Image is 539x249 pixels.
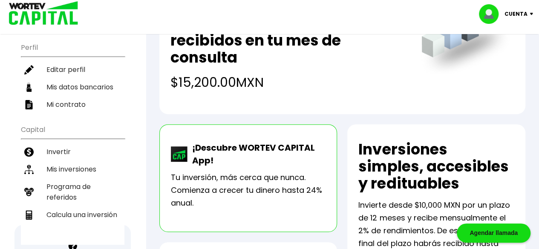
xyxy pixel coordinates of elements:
[24,187,34,197] img: recomiendanos-icon.9b8e9327.svg
[457,223,530,243] div: Agendar llamada
[24,100,34,109] img: contrato-icon.f2db500c.svg
[24,83,34,92] img: datos-icon.10cf9172.svg
[21,178,124,206] a: Programa de referidos
[188,141,326,167] p: ¡Descubre WORTEV CAPITAL App!
[171,146,188,162] img: wortev-capital-app-icon
[358,141,514,192] h2: Inversiones simples, accesibles y redituables
[24,210,34,220] img: calculadora-icon.17d418c4.svg
[21,78,124,96] a: Mis datos bancarios
[24,65,34,74] img: editar-icon.952d3147.svg
[479,4,504,24] img: profile-image
[21,143,124,160] a: Invertir
[170,15,404,66] h2: Total de rendimientos recibidos en tu mes de consulta
[21,160,124,178] a: Mis inversiones
[21,120,124,245] ul: Capital
[24,147,34,157] img: invertir-icon.b3b967d7.svg
[170,73,404,92] h4: $15,200.00 MXN
[21,38,124,113] ul: Perfil
[21,206,124,223] a: Calcula una inversión
[21,61,124,78] a: Editar perfil
[21,96,124,113] a: Mi contrato
[171,171,326,209] p: Tu inversión, más cerca que nunca. Comienza a crecer tu dinero hasta 24% anual.
[527,13,539,15] img: icon-down
[504,8,527,20] p: Cuenta
[24,165,34,174] img: inversiones-icon.6695dc30.svg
